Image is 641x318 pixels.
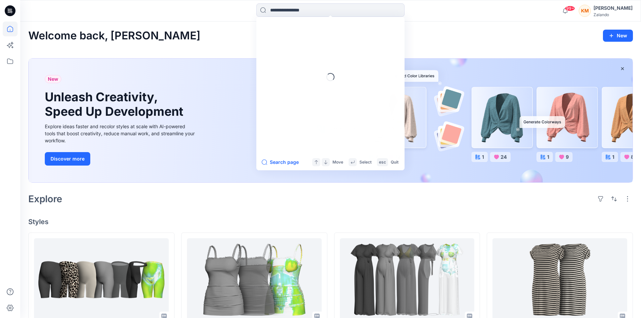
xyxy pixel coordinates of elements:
[45,123,196,144] div: Explore ideas faster and recolor styles at scale with AI-powered tools that boost creativity, red...
[391,159,398,166] p: Quit
[379,159,386,166] p: esc
[28,218,633,226] h4: Styles
[45,90,186,119] h1: Unleash Creativity, Speed Up Development
[28,30,200,42] h2: Welcome back, [PERSON_NAME]
[594,12,633,17] div: Zalando
[359,159,372,166] p: Select
[579,5,591,17] div: KM
[565,6,575,11] span: 99+
[28,193,62,204] h2: Explore
[45,152,90,166] button: Discover more
[603,30,633,42] button: New
[594,4,633,12] div: [PERSON_NAME]
[45,152,196,166] a: Discover more
[48,75,58,83] span: New
[262,158,299,166] button: Search page
[332,159,343,166] p: Move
